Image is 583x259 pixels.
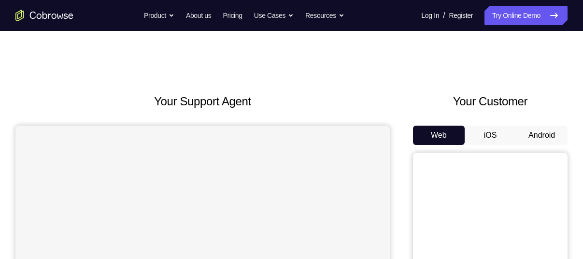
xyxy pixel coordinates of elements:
[186,6,211,25] a: About us
[484,6,568,25] a: Try Online Demo
[15,10,73,21] a: Go to the home page
[254,6,294,25] button: Use Cases
[443,10,445,21] span: /
[223,6,242,25] a: Pricing
[144,6,174,25] button: Product
[15,93,390,110] h2: Your Support Agent
[413,93,568,110] h2: Your Customer
[516,126,568,145] button: Android
[465,126,516,145] button: iOS
[413,126,465,145] button: Web
[449,6,473,25] a: Register
[421,6,439,25] a: Log In
[305,6,344,25] button: Resources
